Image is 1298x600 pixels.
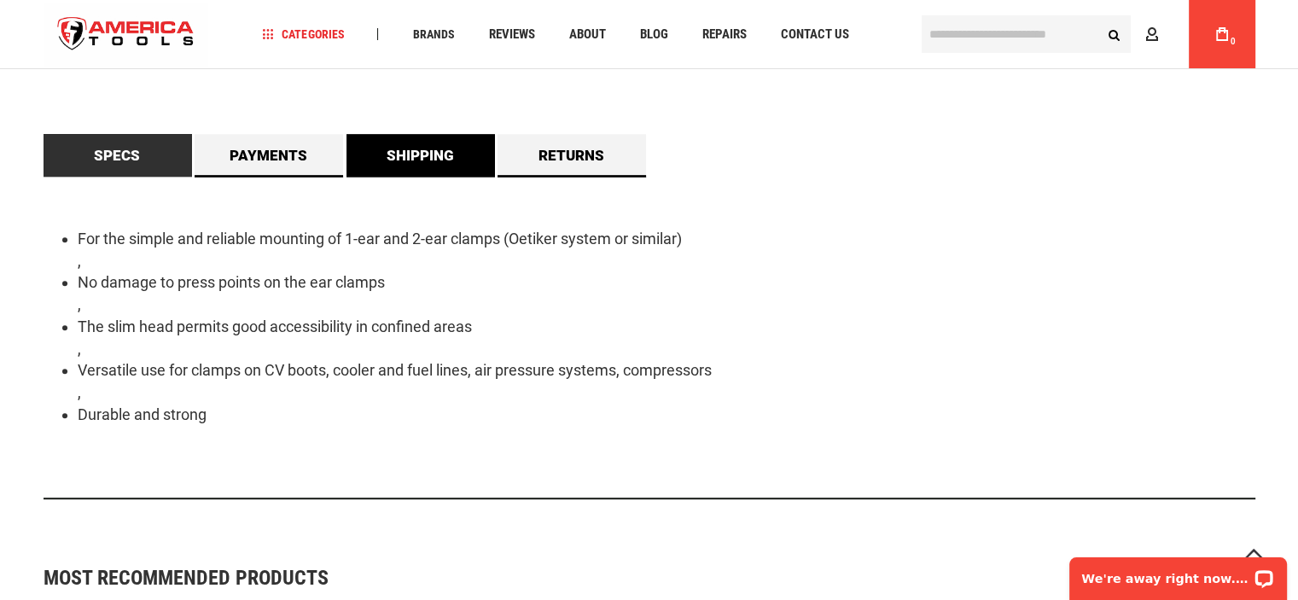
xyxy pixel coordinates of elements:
[412,28,454,40] span: Brands
[78,316,1255,338] li: The slim head permits good accessibility in confined areas
[701,28,746,41] span: Repairs
[44,134,192,177] a: Specs
[694,23,754,46] a: Repairs
[561,23,613,46] a: About
[78,404,1255,426] li: Durable and strong
[639,28,667,41] span: Blog
[1058,546,1298,600] iframe: LiveChat chat widget
[488,28,534,41] span: Reviews
[262,28,344,40] span: Categories
[44,228,1255,425] ul: , , , ,
[346,134,495,177] a: Shipping
[44,3,209,67] img: America Tools
[632,23,675,46] a: Blog
[568,28,605,41] span: About
[480,23,542,46] a: Reviews
[780,28,848,41] span: Contact Us
[405,23,462,46] a: Brands
[78,271,1255,294] li: No damage to press points on the ear clamps
[1098,18,1131,50] button: Search
[498,134,646,177] a: Returns
[195,134,343,177] a: Payments
[78,228,1255,250] li: For the simple and reliable mounting of 1-ear and 2-ear clamps (Oetiker system or similar)
[772,23,856,46] a: Contact Us
[254,23,352,46] a: Categories
[44,3,209,67] a: store logo
[78,359,1255,382] li: Versatile use for clamps on CV boots, cooler and fuel lines, air pressure systems, compressors
[1231,37,1236,46] span: 0
[44,568,1196,588] strong: Most Recommended Products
